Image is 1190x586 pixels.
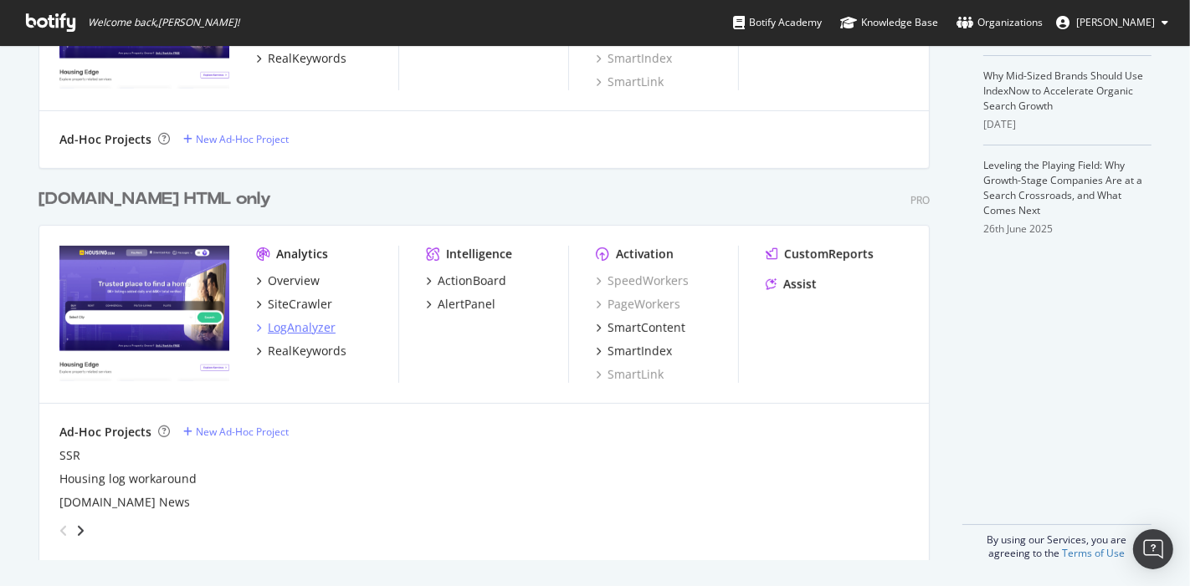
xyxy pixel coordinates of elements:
[608,343,672,359] div: SmartIndex
[268,296,332,313] div: SiteCrawler
[962,524,1152,560] div: By using our Services, you are agreeing to the
[256,50,346,67] a: RealKeywords
[183,425,289,439] a: New Ad-Hoc Project
[596,74,664,90] a: SmartLink
[596,319,685,336] a: SmartContent
[268,319,336,336] div: LogAnalyzer
[196,132,289,146] div: New Ad-Hoc Project
[733,14,822,31] div: Botify Academy
[59,494,190,511] a: [DOMAIN_NAME] News
[596,366,664,383] a: SmartLink
[38,187,278,211] a: [DOMAIN_NAME] HTML only
[910,193,930,207] div: Pro
[438,296,495,313] div: AlertPanel
[596,343,672,359] a: SmartIndex
[1063,546,1126,560] a: Terms of Use
[1133,529,1173,569] div: Open Intercom Messenger
[983,222,1152,237] div: 26th June 2025
[268,343,346,359] div: RealKeywords
[276,246,328,262] div: Analytics
[53,517,74,544] div: angle-left
[766,276,817,293] a: Assist
[426,296,495,313] a: AlertPanel
[59,424,151,441] div: Ad-Hoc Projects
[59,447,80,464] a: SSR
[38,187,271,211] div: [DOMAIN_NAME] HTML only
[256,343,346,359] a: RealKeywords
[840,14,938,31] div: Knowledge Base
[196,425,289,439] div: New Ad-Hoc Project
[957,14,1043,31] div: Organizations
[256,296,332,313] a: SiteCrawler
[256,273,320,289] a: Overview
[766,246,874,262] a: CustomReports
[784,246,874,262] div: CustomReports
[608,319,685,336] div: SmartContent
[268,50,346,67] div: RealKeywords
[596,273,689,289] a: SpeedWorkers
[59,131,151,148] div: Ad-Hoc Projects
[59,246,229,381] img: www.Housing.com
[983,158,1142,217] a: Leveling the Playing Field: Why Growth-Stage Companies Are at a Search Crossroads, and What Comes...
[783,276,817,293] div: Assist
[438,273,506,289] div: ActionBoard
[88,16,239,29] span: Welcome back, [PERSON_NAME] !
[983,69,1143,113] a: Why Mid-Sized Brands Should Use IndexNow to Accelerate Organic Search Growth
[983,117,1152,132] div: [DATE]
[256,319,336,336] a: LogAnalyzer
[1043,9,1182,36] button: [PERSON_NAME]
[59,471,197,487] a: Housing log workaround
[268,273,320,289] div: Overview
[596,50,672,67] a: SmartIndex
[1076,15,1155,29] span: Bikash Behera
[74,522,86,539] div: angle-right
[596,296,680,313] a: PageWorkers
[446,246,512,262] div: Intelligence
[616,246,674,262] div: Activation
[183,132,289,146] a: New Ad-Hoc Project
[426,273,506,289] a: ActionBoard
